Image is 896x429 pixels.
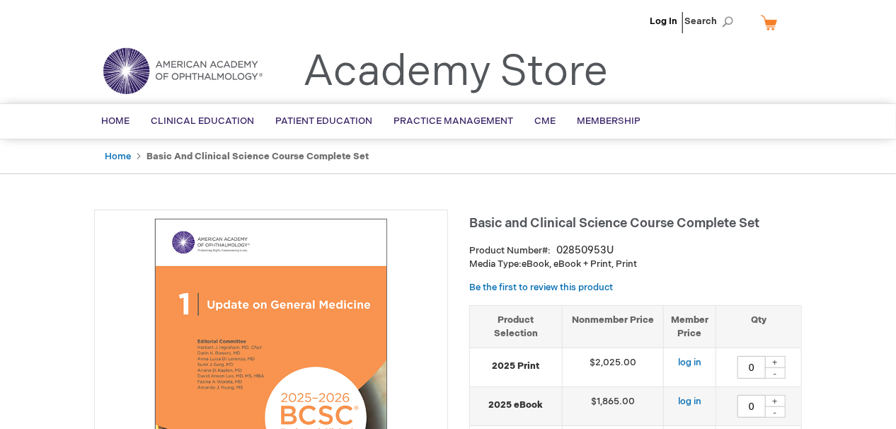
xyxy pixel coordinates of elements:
[678,357,701,368] a: log in
[764,406,786,418] div: -
[469,258,802,271] p: eBook, eBook + Print, Print
[663,305,716,348] th: Member Price
[147,151,369,162] strong: Basic and Clinical Science Course Complete Set
[556,244,614,258] div: 02850953U
[303,47,608,98] a: Academy Store
[716,305,801,348] th: Qty
[469,282,613,293] a: Be the first to review this product
[563,348,664,387] td: $2,025.00
[650,16,677,27] a: Log In
[563,387,664,426] td: $1,865.00
[563,305,664,348] th: Nonmember Price
[101,115,130,127] span: Home
[469,245,551,256] strong: Product Number
[105,151,131,162] a: Home
[477,360,555,373] strong: 2025 Print
[678,396,701,407] a: log in
[469,216,759,231] span: Basic and Clinical Science Course Complete Set
[577,115,641,127] span: Membership
[151,115,254,127] span: Clinical Education
[737,356,766,379] input: Qty
[684,7,738,35] span: Search
[764,367,786,379] div: -
[764,395,786,407] div: +
[737,395,766,418] input: Qty
[534,115,556,127] span: CME
[275,115,372,127] span: Patient Education
[469,258,522,270] strong: Media Type:
[764,356,786,368] div: +
[477,399,555,412] strong: 2025 eBook
[470,305,563,348] th: Product Selection
[394,115,513,127] span: Practice Management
